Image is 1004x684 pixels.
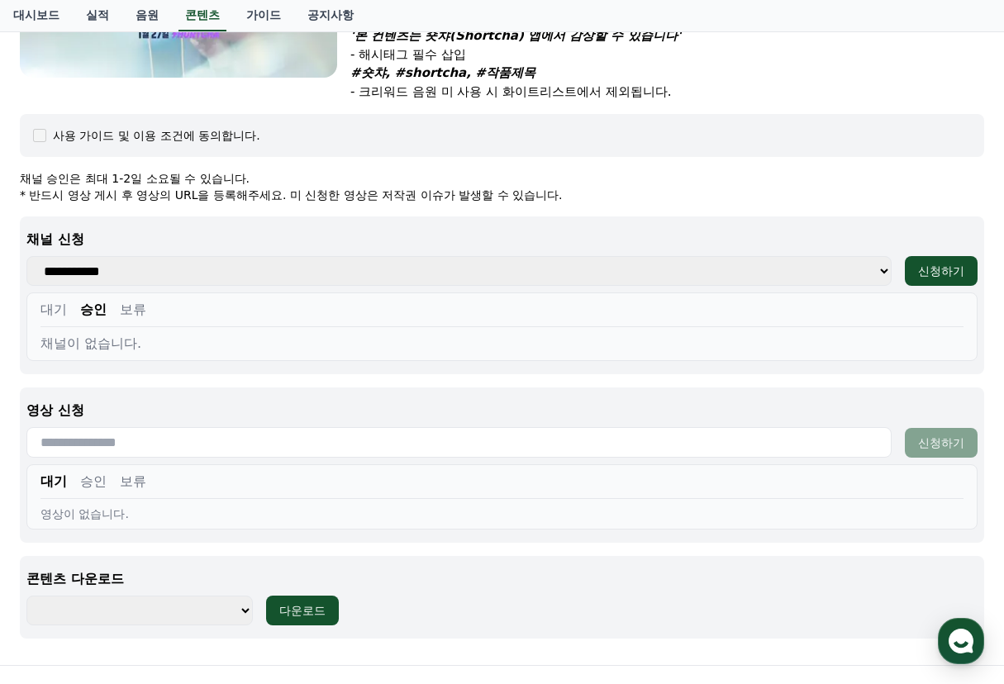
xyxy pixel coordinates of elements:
button: 신청하기 [905,256,978,286]
div: 다운로드 [279,602,326,619]
p: 채널 신청 [26,230,978,249]
a: 대화 [109,524,213,565]
div: 채널이 없습니다. [40,334,964,354]
span: 홈 [52,549,62,562]
em: '본 컨텐츠는 숏챠(Shortcha) 앱에서 감상할 수 있습니다' [350,28,681,43]
a: 설정 [213,524,317,565]
button: 다운로드 [266,596,339,625]
span: 설정 [255,549,275,562]
button: 보류 [120,472,146,492]
p: - 해시태그 필수 삽입 [350,45,984,64]
p: - 크리워드 음원 미 사용 시 화이트리스트에서 제외됩니다. [350,83,984,102]
button: 대기 [40,472,67,492]
em: #숏챠, #shortcha, #작품제목 [350,65,535,80]
div: 영상이 없습니다. [40,506,964,522]
div: 사용 가이드 및 이용 조건에 동의합니다. [53,127,260,144]
div: 신청하기 [918,435,964,451]
button: 승인 [80,300,107,320]
p: 콘텐츠 다운로드 [26,569,978,589]
div: 신청하기 [918,263,964,279]
a: 홈 [5,524,109,565]
button: 승인 [80,472,107,492]
p: * 반드시 영상 게시 후 영상의 URL을 등록해주세요. 미 신청한 영상은 저작권 이슈가 발생할 수 있습니다. [20,187,984,203]
button: 대기 [40,300,67,320]
p: 채널 승인은 최대 1-2일 소요될 수 있습니다. [20,170,984,187]
button: 보류 [120,300,146,320]
button: 신청하기 [905,428,978,458]
p: 영상 신청 [26,401,978,420]
span: 대화 [151,549,171,563]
